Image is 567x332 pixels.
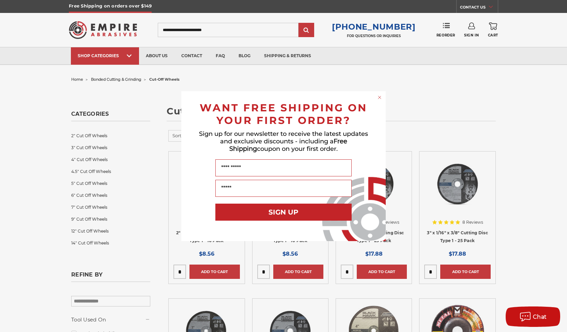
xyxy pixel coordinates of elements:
[199,130,368,153] span: Sign up for our newsletter to receive the latest updates and exclusive discounts - including a co...
[376,94,383,101] button: Close dialog
[533,314,547,320] span: Chat
[506,306,560,327] button: Chat
[229,138,347,153] span: Free Shipping
[215,204,352,221] button: SIGN UP
[200,101,367,127] span: WANT FREE SHIPPING ON YOUR FIRST ORDER?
